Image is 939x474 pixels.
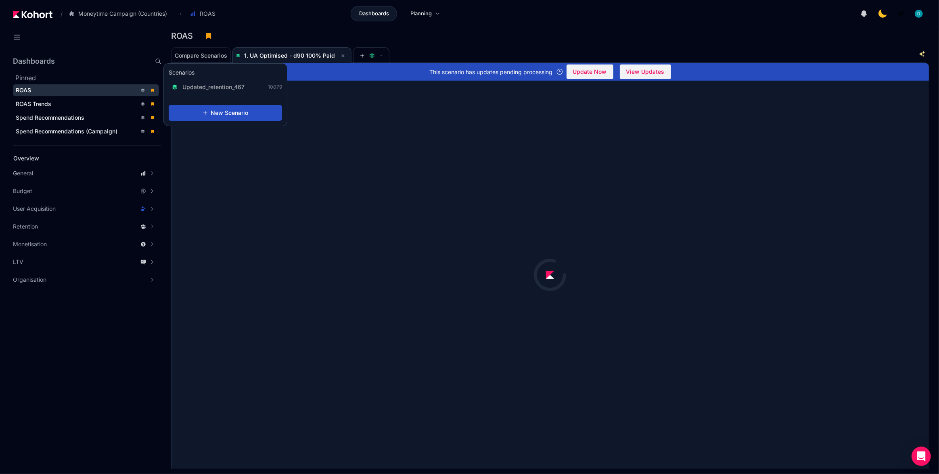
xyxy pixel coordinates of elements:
span: ROAS [200,10,215,18]
span: Organisation [13,276,46,284]
div: Open Intercom Messenger [912,447,931,466]
a: Spend Recommendations [13,112,159,124]
button: Moneytime Campaign (Countries) [64,7,176,21]
span: LTV [13,258,23,266]
span: 10079 [268,84,282,90]
span: New Scenario [211,109,248,117]
span: ROAS [16,87,31,94]
span: Updated_retention_467 [182,83,245,91]
a: Planning [402,6,448,21]
h2: Pinned [15,73,161,83]
button: New Scenario [169,105,282,121]
a: Overview [10,152,148,164]
h3: ROAS [171,32,198,40]
h2: Dashboards [13,58,55,65]
span: User Acquisition [13,205,56,213]
span: Monetisation [13,240,47,248]
a: Spend Recommendations (Campaign) [13,125,159,137]
span: Compare Scenarios [175,53,227,58]
span: Budget [13,187,32,195]
a: Dashboards [351,6,397,21]
span: Spend Recommendations [16,114,84,121]
button: Updated_retention_467 [169,81,253,94]
button: View Updates [620,64,671,79]
h3: Scenarios [169,69,194,78]
span: This scenario has updates pending processing [430,68,553,76]
a: ROAS Trends [13,98,159,110]
span: Dashboards [359,10,389,18]
span: Overview [13,155,39,162]
span: View Updates [626,66,665,78]
span: › [178,10,183,17]
span: General [13,169,33,177]
span: Update Now [573,66,607,78]
span: Planning [410,10,432,18]
img: Kohort logo [13,11,52,18]
span: / [54,10,63,18]
button: Update Now [567,64,613,79]
a: ROAS [13,84,159,96]
span: Retention [13,222,38,231]
img: logo_MoneyTimeLogo_1_20250619094856634230.png [897,10,905,18]
span: Moneytime Campaign (Countries) [78,10,167,18]
button: ROAS [186,7,224,21]
span: ROAS Trends [16,100,51,107]
span: Spend Recommendations (Campaign) [16,128,117,135]
span: 1. UA Optimised - d90 100% Paid [244,52,335,59]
